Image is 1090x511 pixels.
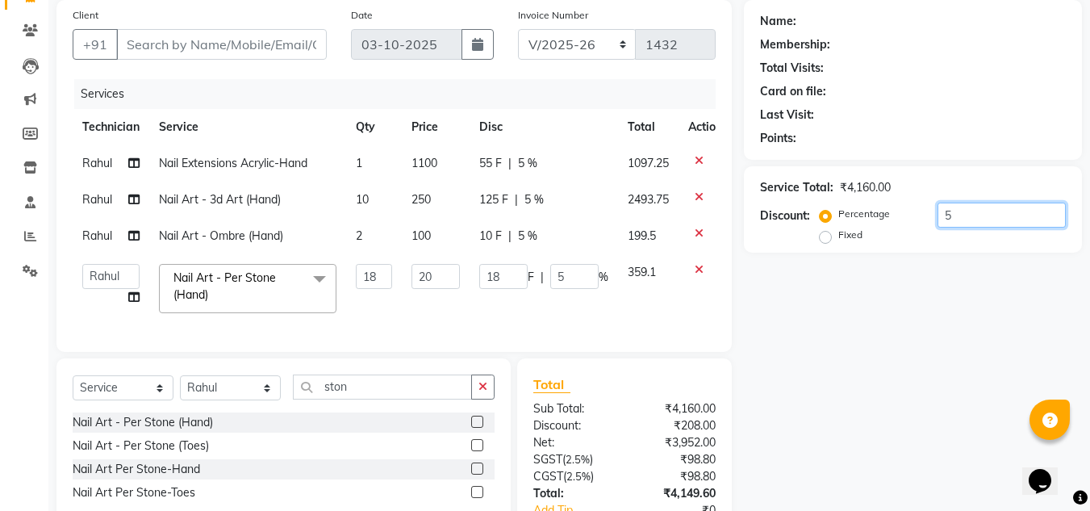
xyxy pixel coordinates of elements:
[82,228,112,243] span: Rahul
[208,287,215,302] a: x
[73,461,200,478] div: Nail Art Per Stone-Hand
[624,485,728,502] div: ₹4,149.60
[173,270,276,302] span: Nail Art - Per Stone (Hand)
[838,228,862,242] label: Fixed
[521,400,624,417] div: Sub Total:
[293,375,472,400] input: Search or Scan
[82,156,112,170] span: Rahul
[73,484,195,501] div: Nail Art Per Stone-Toes
[159,228,283,243] span: Nail Art - Ombre (Hand)
[760,130,796,147] div: Points:
[159,192,281,207] span: Nail Art - 3d Art (Hand)
[624,417,728,434] div: ₹208.00
[566,470,591,483] span: 2.5%
[356,156,362,170] span: 1
[73,29,118,60] button: +91
[351,8,373,23] label: Date
[159,156,307,170] span: Nail Extensions Acrylic-Hand
[566,453,590,466] span: 2.5%
[515,191,518,208] span: |
[541,269,544,286] span: |
[521,417,624,434] div: Discount:
[760,179,833,196] div: Service Total:
[411,228,431,243] span: 100
[760,60,824,77] div: Total Visits:
[356,192,369,207] span: 10
[760,83,826,100] div: Card on file:
[624,451,728,468] div: ₹98.80
[624,434,728,451] div: ₹3,952.00
[346,109,402,145] th: Qty
[356,228,362,243] span: 2
[82,192,112,207] span: Rahul
[479,155,502,172] span: 55 F
[679,109,732,145] th: Action
[508,228,512,245] span: |
[628,192,669,207] span: 2493.75
[521,434,624,451] div: Net:
[518,155,537,172] span: 5 %
[1022,446,1074,495] iframe: chat widget
[624,400,728,417] div: ₹4,160.00
[470,109,618,145] th: Disc
[402,109,470,145] th: Price
[840,179,891,196] div: ₹4,160.00
[760,107,814,124] div: Last Visit:
[518,228,537,245] span: 5 %
[628,265,656,279] span: 359.1
[599,269,608,286] span: %
[73,109,149,145] th: Technician
[618,109,679,145] th: Total
[533,452,562,467] span: SGST
[760,13,796,30] div: Name:
[518,8,588,23] label: Invoice Number
[508,155,512,172] span: |
[411,156,437,170] span: 1100
[116,29,327,60] input: Search by Name/Mobile/Email/Code
[628,228,656,243] span: 199.5
[838,207,890,221] label: Percentage
[533,469,563,484] span: CGST
[521,468,624,485] div: ( )
[524,191,544,208] span: 5 %
[73,438,209,454] div: Nail Art - Per Stone (Toes)
[528,269,534,286] span: F
[624,468,728,485] div: ₹98.80
[628,156,669,170] span: 1097.25
[411,192,431,207] span: 250
[521,485,624,502] div: Total:
[521,451,624,468] div: ( )
[479,228,502,245] span: 10 F
[760,207,810,224] div: Discount:
[73,8,98,23] label: Client
[73,414,213,431] div: Nail Art - Per Stone (Hand)
[760,36,830,53] div: Membership:
[533,376,570,393] span: Total
[479,191,508,208] span: 125 F
[74,79,728,109] div: Services
[149,109,346,145] th: Service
